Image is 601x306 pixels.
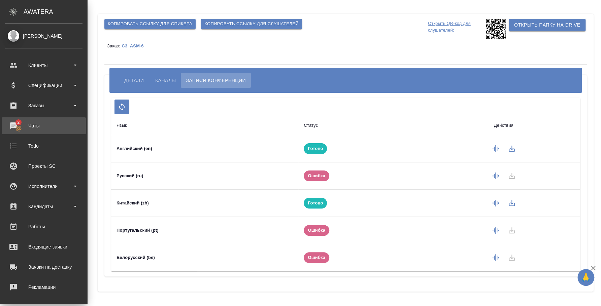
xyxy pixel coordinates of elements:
button: Сформировать запись [488,195,504,211]
button: Сформировать запись [488,168,504,184]
button: Скачать запись [504,141,520,157]
span: Ошибка [304,227,329,234]
th: Язык [111,116,298,135]
span: Открыть папку на Drive [514,21,580,29]
td: Белорусский (be) [111,244,298,271]
div: Проекты SC [5,161,82,171]
a: Проекты SC [2,158,86,175]
a: Работы [2,218,86,235]
div: Спецификации [5,80,82,90]
th: Действия [427,116,580,135]
div: Чаты [5,121,82,131]
span: Готово [304,200,327,206]
a: Входящие заявки [2,238,86,255]
div: Входящие заявки [5,242,82,252]
span: 🙏 [580,270,592,284]
button: Копировать ссылку для спикера [104,19,196,29]
a: 2Чаты [2,117,86,134]
button: Скачать запись [504,195,520,211]
p: Заказ: [107,43,122,48]
div: Рекламации [5,282,82,292]
td: Китайский (zh) [111,190,298,217]
div: AWATERA [24,5,88,18]
span: Копировать ссылку для слушателей [204,20,299,28]
button: 🙏 [577,269,594,286]
div: Работы [5,222,82,232]
p: Открыть QR-код для слушателей: [428,19,484,39]
a: C3_ASM-6 [122,43,148,48]
span: Готово [304,145,327,152]
button: Копировать ссылку для слушателей [201,19,302,29]
span: 2 [13,119,24,126]
span: Ошибка [304,173,329,179]
span: Копировать ссылку для спикера [108,20,192,28]
a: Рекламации [2,279,86,296]
button: Открыть папку на Drive [509,19,586,31]
span: Ошибка [304,254,329,261]
div: Заявки на доставку [5,262,82,272]
div: [PERSON_NAME] [5,32,82,40]
div: Кандидаты [5,201,82,212]
td: Португальский (pt) [111,217,298,244]
div: Исполнители [5,181,82,191]
span: Записи конференции [186,76,245,84]
a: Заявки на доставку [2,259,86,275]
th: Статус [298,116,427,135]
td: Английский (en) [111,135,298,162]
button: Сформировать запись [488,141,504,157]
div: Todo [5,141,82,151]
span: Каналы [155,76,176,84]
td: Русский (ru) [111,162,298,190]
button: Обновить список [114,100,129,114]
span: Детали [124,76,144,84]
button: Сформировать запись [488,250,504,266]
a: Todo [2,138,86,154]
div: Клиенты [5,60,82,70]
div: Заказы [5,101,82,111]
